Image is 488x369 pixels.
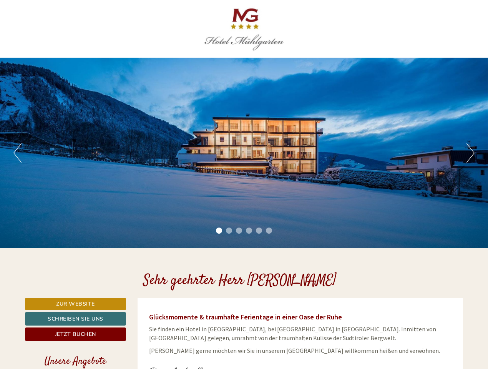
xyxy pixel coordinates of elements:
div: Unsere Angebote [25,354,126,369]
h1: Sehr geehrter Herr [PERSON_NAME] [143,273,336,289]
span: Sie finden ein Hotel in [GEOGRAPHIC_DATA], bei [GEOGRAPHIC_DATA] in [GEOGRAPHIC_DATA]. Inmitten v... [149,325,436,342]
button: Next [466,143,475,163]
a: Zur Website [25,298,126,310]
span: Glücksmomente & traumhafte Ferientage in einer Oase der Ruhe [149,312,342,321]
button: Previous [13,143,22,163]
p: [PERSON_NAME] gerne möchten wir Sie in unserem [GEOGRAPHIC_DATA] willkommen heißen und verwöhnen. [149,346,452,355]
a: Jetzt buchen [25,327,126,341]
a: Schreiben Sie uns [25,312,126,326]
